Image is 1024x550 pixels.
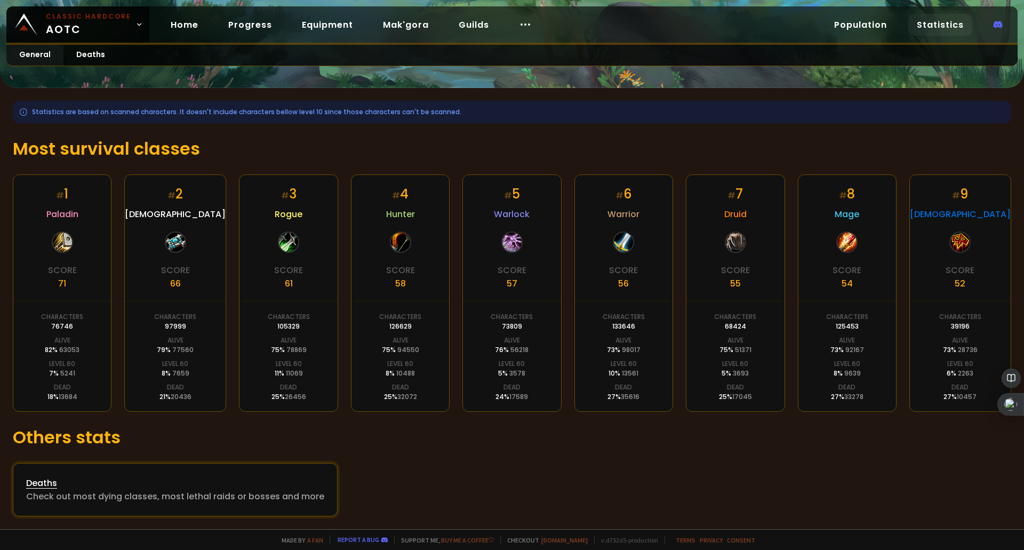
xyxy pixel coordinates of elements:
[951,322,970,331] div: 39196
[54,336,70,345] div: Alive
[162,14,207,36] a: Home
[172,345,194,354] span: 77560
[167,189,175,202] small: #
[276,359,302,369] div: Level 60
[494,208,530,221] span: Warlock
[618,277,629,290] div: 56
[60,369,75,378] span: 5241
[943,392,977,402] div: 27 %
[382,345,419,355] div: 75 %
[727,536,755,544] a: Consent
[594,536,658,544] span: v. d752d5 - production
[274,264,303,277] div: Score
[58,277,66,290] div: 71
[733,369,749,378] span: 3693
[834,359,860,369] div: Level 60
[830,345,864,355] div: 73 %
[842,277,853,290] div: 54
[730,277,741,290] div: 55
[502,322,522,331] div: 73809
[293,14,362,36] a: Equipment
[395,277,406,290] div: 58
[167,185,183,203] div: 2
[831,392,863,402] div: 27 %
[275,369,303,378] div: 11 %
[607,392,639,402] div: 27 %
[503,382,521,392] div: Dead
[622,369,638,378] span: 13561
[386,208,415,221] span: Hunter
[49,369,75,378] div: 7 %
[48,264,77,277] div: Score
[165,322,186,331] div: 97999
[162,359,188,369] div: Level 60
[724,208,747,221] span: Druid
[379,312,421,322] div: Characters
[958,369,973,378] span: 2263
[271,345,307,355] div: 75 %
[167,382,184,392] div: Dead
[952,189,960,202] small: #
[170,277,181,290] div: 66
[59,392,77,401] span: 13684
[172,369,189,378] span: 7659
[504,185,520,203] div: 5
[384,392,417,402] div: 25 %
[676,536,695,544] a: Terms
[509,369,525,378] span: 3578
[498,264,526,277] div: Score
[615,185,631,203] div: 6
[946,264,974,277] div: Score
[510,345,529,354] span: 56218
[307,536,323,544] a: a fan
[59,345,79,354] span: 63053
[727,336,743,345] div: Alive
[612,322,635,331] div: 133646
[607,208,639,221] span: Warrior
[719,392,752,402] div: 25 %
[285,277,293,290] div: 61
[161,264,190,277] div: Score
[491,312,533,322] div: Characters
[45,345,79,355] div: 82 %
[281,185,297,203] div: 3
[611,359,637,369] div: Level 60
[621,392,639,401] span: 35616
[393,336,409,345] div: Alive
[338,536,379,544] a: Report a bug
[394,536,494,544] span: Support me,
[280,382,297,392] div: Dead
[839,185,855,203] div: 8
[441,536,494,544] a: Buy me a coffee
[714,312,756,322] div: Characters
[46,12,131,37] span: AOTC
[735,345,751,354] span: 51371
[504,336,520,345] div: Alive
[957,392,977,401] span: 10457
[162,369,189,378] div: 8 %
[392,185,409,203] div: 4
[159,392,191,402] div: 21 %
[727,189,735,202] small: #
[835,208,859,221] span: Mage
[6,6,149,43] a: Classic HardcoreAOTC
[13,101,1011,123] div: Statistics are based on scanned characters. It doesn't include characters bellow level 10 since t...
[719,345,751,355] div: 75 %
[277,322,300,331] div: 105329
[952,336,968,345] div: Alive
[397,392,417,401] span: 32072
[167,336,183,345] div: Alive
[622,345,641,354] span: 98017
[396,369,415,378] span: 10488
[826,312,868,322] div: Characters
[171,392,191,401] span: 20436
[374,14,437,36] a: Mak'gora
[507,277,517,290] div: 57
[54,382,71,392] div: Dead
[13,425,1011,450] h1: Others stats
[833,264,861,277] div: Score
[450,14,498,36] a: Guilds
[125,208,226,221] span: [DEMOGRAPHIC_DATA]
[56,185,68,203] div: 1
[49,359,75,369] div: Level 60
